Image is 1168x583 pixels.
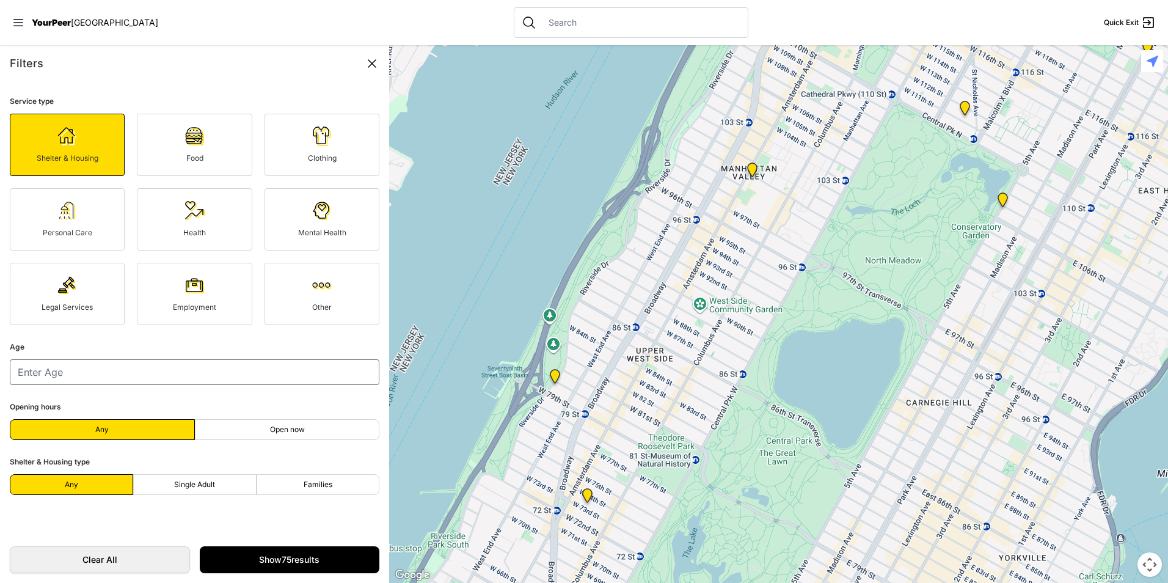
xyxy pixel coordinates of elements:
span: Other [312,302,332,312]
a: Other [265,263,379,325]
span: Any [95,425,109,435]
div: Trinity Lutheran Church [745,163,760,182]
span: Age [10,342,24,351]
span: Mental Health [298,228,346,237]
span: Health [183,228,206,237]
span: Food [186,153,203,163]
span: Open now [270,425,305,435]
span: Any [65,480,78,490]
div: Bailey House, Inc. [1140,40,1155,60]
a: Clear All [10,546,190,573]
a: Open this area in Google Maps (opens a new window) [392,567,433,583]
a: Show75results [200,546,380,573]
span: Clothing [308,153,337,163]
a: Legal Services [10,263,125,325]
span: Families [304,480,332,490]
span: Personal Care [43,228,92,237]
a: Personal Care [10,188,125,251]
span: Shelter & Housing [37,153,98,163]
span: Opening hours [10,402,61,411]
img: Google [392,567,433,583]
div: 820 MRT Residential Chemical Dependence Treatment Program [957,101,973,120]
a: Shelter & Housing [10,114,125,176]
div: Hamilton Senior Center [580,488,595,508]
a: YourPeer[GEOGRAPHIC_DATA] [32,19,158,26]
a: Quick Exit [1104,15,1156,30]
span: Service type [10,97,54,106]
span: YourPeer [32,17,71,28]
a: Food [137,114,252,176]
a: Health [137,188,252,251]
button: Map camera controls [1137,552,1162,577]
input: Search [541,16,740,29]
a: Employment [137,263,252,325]
input: Enter Age [10,359,379,385]
span: Quick Exit [1104,18,1139,28]
a: Mental Health [265,188,379,251]
span: Single Adult [174,480,215,490]
span: Legal Services [42,302,93,312]
a: Clothing [265,114,379,176]
span: Filters [10,57,43,70]
span: Clear All [23,554,177,566]
div: Administrative Office, No Walk-Ins [547,369,563,389]
span: Shelter & Housing type [10,457,90,466]
span: [GEOGRAPHIC_DATA] [71,17,158,28]
span: Employment [173,302,216,312]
